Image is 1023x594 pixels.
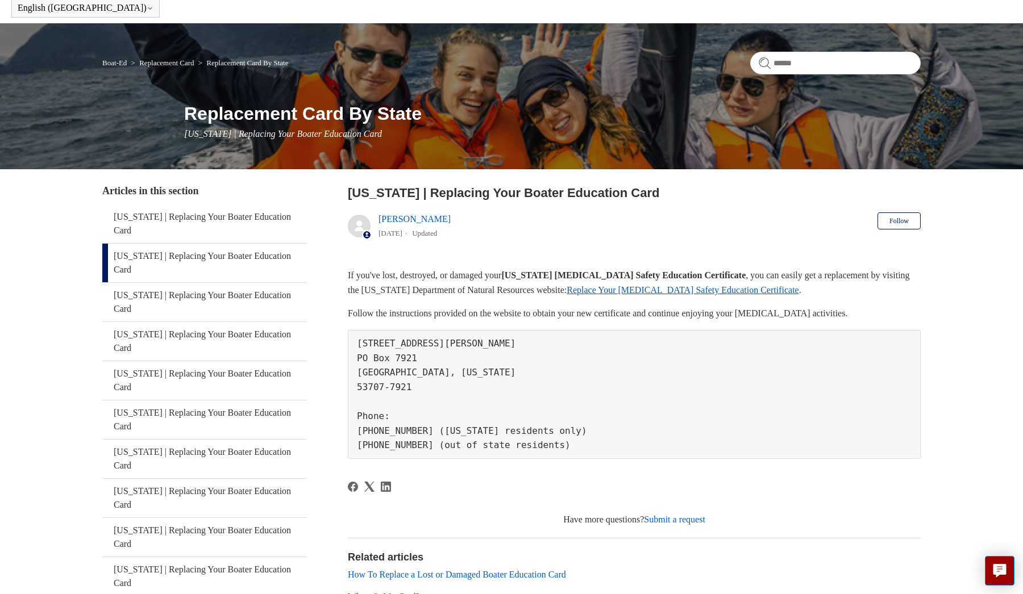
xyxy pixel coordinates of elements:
[348,268,921,297] p: If you've lost, destroyed, or damaged your , you can easily get a replacement by visiting the [US...
[348,183,921,202] h2: Wisconsin | Replacing Your Boater Education Card
[878,212,921,229] button: Follow Article
[348,513,921,526] div: Have more questions?
[985,556,1014,585] button: Live chat
[379,229,402,237] time: 05/22/2024, 16:01
[379,214,451,224] a: [PERSON_NAME]
[102,518,307,557] a: [US_STATE] | Replacing Your Boater Education Card
[102,479,307,517] a: [US_STATE] | Replacing Your Boater Education Card
[18,3,153,13] button: English ([GEOGRAPHIC_DATA])
[102,440,307,478] a: [US_STATE] | Replacing Your Boater Education Card
[501,270,746,280] strong: [US_STATE] [MEDICAL_DATA] Safety Education Certificate
[102,400,307,439] a: [US_STATE] | Replacing Your Boater Education Card
[102,244,307,282] a: [US_STATE] | Replacing Your Boater Education Card
[102,58,129,67] li: Boat-Ed
[644,514,705,524] a: Submit a request
[102,322,307,361] a: [US_STATE] | Replacing Your Boater Education Card
[381,482,391,492] svg: Share this page on LinkedIn
[196,58,289,67] li: Replacement Card By State
[102,283,307,321] a: [US_STATE] | Replacing Your Boater Education Card
[750,52,921,74] input: Search
[129,58,196,67] li: Replacement Card
[364,482,375,492] a: X Corp
[102,58,127,67] a: Boat-Ed
[139,58,194,67] a: Replacement Card
[348,570,566,579] a: How To Replace a Lost or Damaged Boater Education Card
[102,185,198,196] span: Articles in this section
[102,361,307,400] a: [US_STATE] | Replacing Your Boater Education Card
[206,58,288,67] a: Replacement Card By State
[348,306,921,321] p: Follow the instructions provided on the website to obtain your new certificate and continue enjoy...
[567,285,799,295] a: Replace Your [MEDICAL_DATA] Safety Education Certificate
[348,330,921,459] pre: [STREET_ADDRESS][PERSON_NAME] PO Box 7921 [GEOGRAPHIC_DATA], [US_STATE] 53707-7921 Phone: [PHONE_...
[102,204,307,243] a: [US_STATE] | Replacing Your Boater Education Card
[412,229,437,237] li: Updated
[364,482,375,492] svg: Share this page on X Corp
[348,482,358,492] a: Facebook
[348,482,358,492] svg: Share this page on Facebook
[348,550,921,565] h2: Related articles
[381,482,391,492] a: LinkedIn
[184,129,382,139] span: [US_STATE] | Replacing Your Boater Education Card
[184,100,921,127] h1: Replacement Card By State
